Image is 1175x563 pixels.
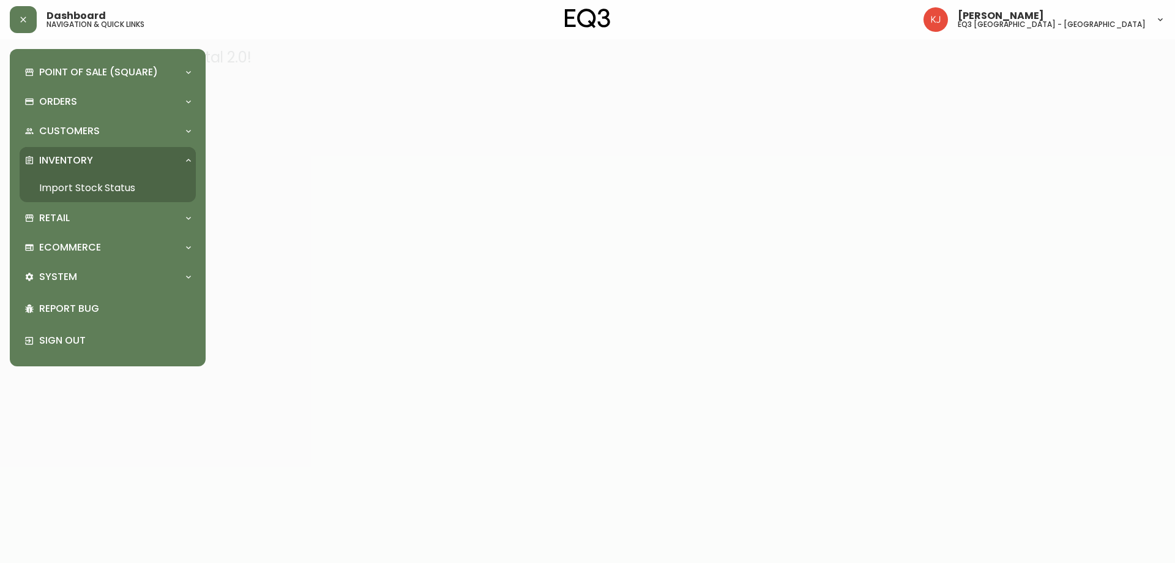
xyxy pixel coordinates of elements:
h5: navigation & quick links [47,21,144,28]
span: Dashboard [47,11,106,21]
p: Inventory [39,154,93,167]
div: Orders [20,88,196,115]
div: Report Bug [20,293,196,325]
img: logo [565,9,610,28]
h5: eq3 [GEOGRAPHIC_DATA] - [GEOGRAPHIC_DATA] [958,21,1146,28]
p: Sign Out [39,334,191,347]
p: Customers [39,124,100,138]
p: Ecommerce [39,241,101,254]
p: System [39,270,77,284]
div: Ecommerce [20,234,196,261]
a: Import Stock Status [20,174,196,202]
img: 24a625d34e264d2520941288c4a55f8e [923,7,948,32]
div: Point of Sale (Square) [20,59,196,86]
p: Orders [39,95,77,108]
div: Inventory [20,147,196,174]
span: [PERSON_NAME] [958,11,1044,21]
p: Retail [39,211,70,225]
div: Sign Out [20,325,196,357]
div: Retail [20,205,196,232]
div: Customers [20,118,196,145]
div: System [20,263,196,290]
p: Point of Sale (Square) [39,66,158,79]
p: Report Bug [39,302,191,316]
